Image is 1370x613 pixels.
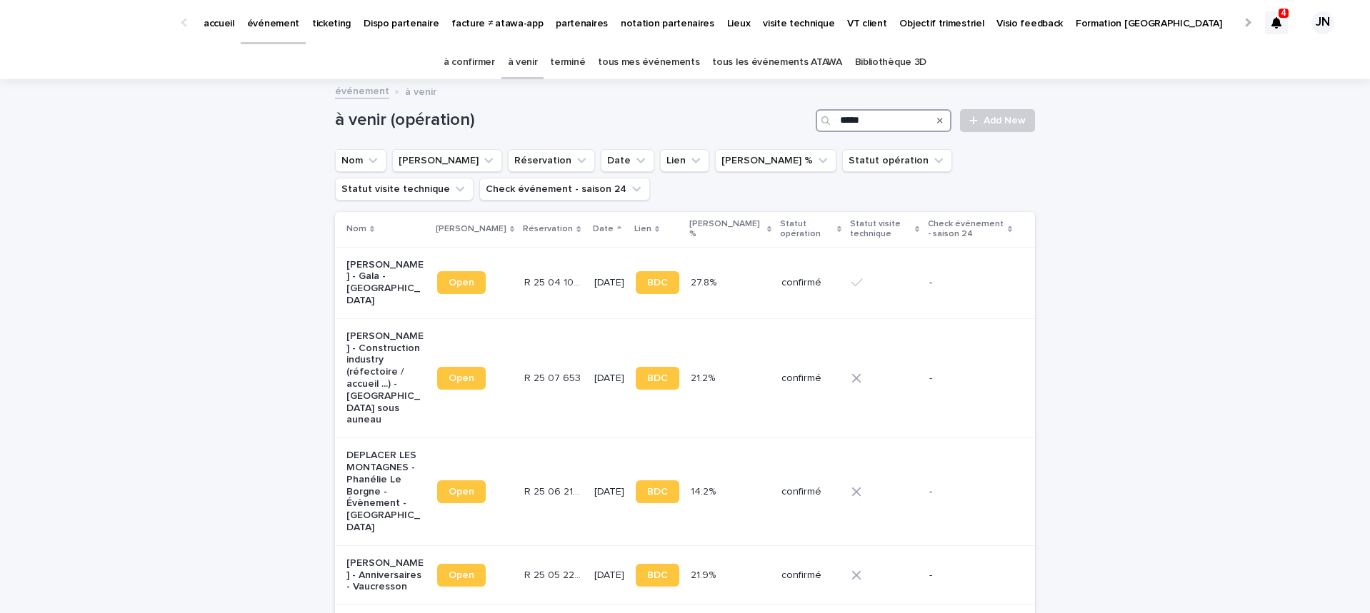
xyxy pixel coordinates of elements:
p: à venir [405,83,436,98]
tr: DEPLACER LES MONTAGNES - Phanélie Le Borgne - Évènement - [GEOGRAPHIC_DATA]OpenR 25 06 2141R 25 0... [335,438,1035,546]
button: Statut opération [842,149,952,172]
p: [DATE] [594,569,624,582]
a: Open [437,271,486,294]
button: Date [601,149,654,172]
tr: [PERSON_NAME] - Anniversaires - VaucressonOpenR 25 05 2213R 25 05 2213 [DATE]BDC21.9%21.9% confirmé- [335,545,1035,604]
a: terminé [550,46,585,79]
span: Open [449,373,474,383]
p: 21.2% [691,370,718,385]
p: - [929,277,1009,289]
tr: [PERSON_NAME] - Construction industry (réfectoire / accueil ...) - [GEOGRAPHIC_DATA] sous auneauO... [335,318,1035,437]
p: [PERSON_NAME] % [689,216,764,243]
p: 14.2% [691,483,719,498]
a: Bibliothèque 3D [855,46,926,79]
button: Nom [335,149,386,172]
span: Add New [984,116,1026,126]
p: [PERSON_NAME] - Construction industry (réfectoire / accueil ...) - [GEOGRAPHIC_DATA] sous auneau [346,330,426,426]
p: Date [593,221,614,237]
p: [PERSON_NAME] [436,221,506,237]
button: Statut visite technique [335,178,474,201]
p: [DATE] [594,277,624,289]
span: Open [449,570,474,580]
tr: [PERSON_NAME] - Gala - [GEOGRAPHIC_DATA]OpenR 25 04 1019R 25 04 1019 [DATE]BDC27.8%27.8% confirmé- [335,247,1035,318]
input: Search [816,109,951,132]
a: BDC [636,564,679,587]
a: BDC [636,271,679,294]
a: Open [437,564,486,587]
a: BDC [636,367,679,390]
p: R 25 05 2213 [524,567,586,582]
span: BDC [647,487,668,497]
a: Open [437,367,486,390]
p: 27.8% [691,274,719,289]
a: événement [335,82,389,98]
a: à confirmer [444,46,495,79]
span: Open [449,278,474,288]
p: R 25 07 653 [524,370,584,385]
span: BDC [647,570,668,580]
p: Lien [634,221,651,237]
div: JN [1311,11,1334,34]
p: confirmé [781,277,840,289]
p: [DATE] [594,486,624,498]
span: BDC [647,278,668,288]
p: R 25 04 1019 [524,274,586,289]
p: - [929,569,1009,582]
p: [PERSON_NAME] - Gala - [GEOGRAPHIC_DATA] [346,259,426,307]
p: confirmé [781,569,840,582]
p: [DATE] [594,373,624,385]
img: Ls34BcGeRexTGTNfXpUC [29,9,167,37]
button: Lien Stacker [392,149,502,172]
p: - [929,373,1009,385]
button: Check événement - saison 24 [479,178,650,201]
a: à venir [508,46,538,79]
p: R 25 06 2141 [524,483,586,498]
button: Marge % [715,149,836,172]
button: Réservation [508,149,595,172]
span: BDC [647,373,668,383]
p: Nom [346,221,366,237]
h1: à venir (opération) [335,110,810,131]
p: Check événement - saison 24 [928,216,1004,243]
p: Statut opération [780,216,834,243]
a: tous mes événements [598,46,699,79]
button: Lien [660,149,709,172]
div: 4 [1265,11,1288,34]
a: BDC [636,480,679,503]
p: DEPLACER LES MONTAGNES - Phanélie Le Borgne - Évènement - [GEOGRAPHIC_DATA] [346,450,426,534]
p: 21.9% [691,567,719,582]
p: Réservation [523,221,573,237]
p: confirmé [781,486,840,498]
p: 4 [1281,8,1286,18]
p: confirmé [781,373,840,385]
a: tous les événements ATAWA [712,46,841,79]
a: Add New [960,109,1035,132]
span: Open [449,487,474,497]
p: - [929,486,1009,498]
a: Open [437,480,486,503]
p: Statut visite technique [850,216,911,243]
p: [PERSON_NAME] - Anniversaires - Vaucresson [346,557,426,593]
